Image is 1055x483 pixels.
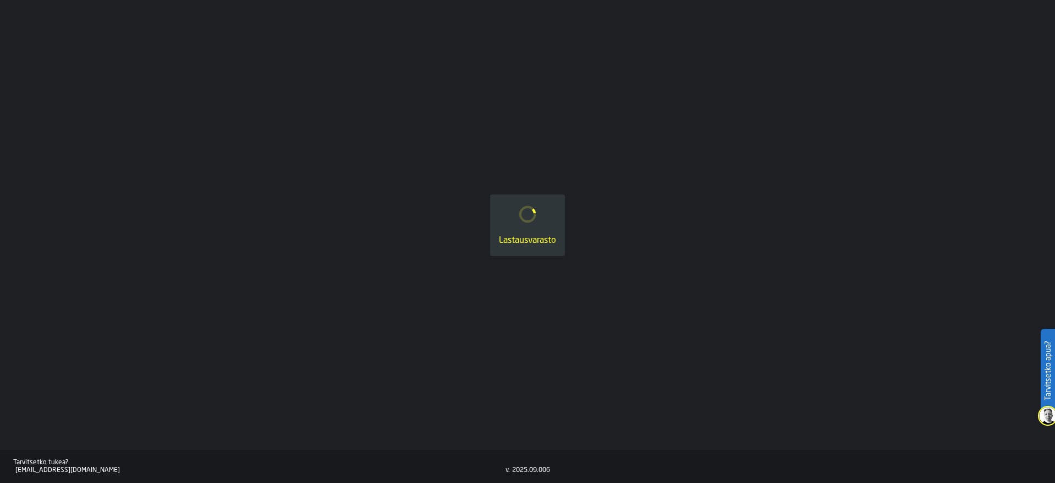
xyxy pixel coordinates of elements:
[505,466,510,474] div: v.
[512,466,550,474] div: 2025.09.006
[15,466,505,474] div: [EMAIL_ADDRESS][DOMAIN_NAME]
[499,234,556,247] div: Lastausvarasto
[13,459,505,474] a: Tarvitsetko tukea?[EMAIL_ADDRESS][DOMAIN_NAME]
[13,459,505,466] div: Tarvitsetko tukea?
